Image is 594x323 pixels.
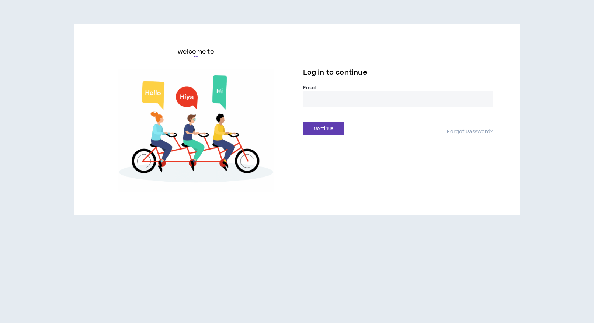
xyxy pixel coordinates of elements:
[303,122,344,135] button: Continue
[178,47,214,56] h6: welcome to
[101,69,291,192] img: Welcome to Wripple
[303,68,367,77] span: Log in to continue
[447,128,493,135] a: Forgot Password?
[303,85,493,91] label: Email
